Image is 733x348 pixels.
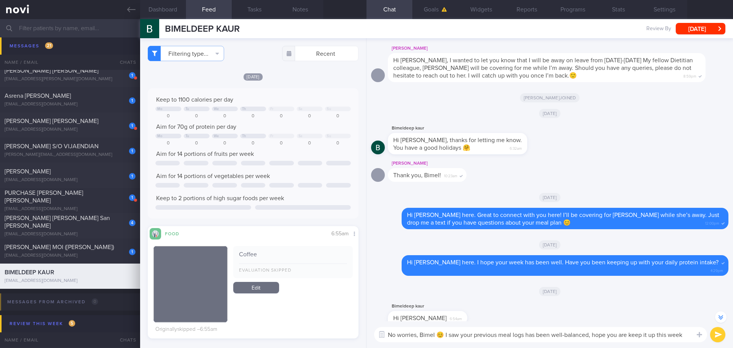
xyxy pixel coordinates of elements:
[5,168,51,175] span: [PERSON_NAME]
[270,107,274,111] div: Fr
[69,320,75,327] span: 5
[129,249,136,255] div: 1
[5,51,136,57] div: [EMAIL_ADDRESS][DOMAIN_NAME]
[520,93,580,102] span: [PERSON_NAME] joined
[155,326,217,333] div: Originally skipped – 6:55am
[184,113,210,119] div: 0
[129,148,136,154] div: 1
[393,137,522,143] span: Hi [PERSON_NAME], thanks for letting me know.
[92,298,98,305] span: 0
[129,173,136,180] div: 1
[407,259,718,265] span: Hi [PERSON_NAME] here. I hope your week has been well. Have you been keeping up with your daily p...
[129,123,136,129] div: 1
[407,212,719,226] span: Hi [PERSON_NAME] here. Great to connect with you here! I’ll be covering for [PERSON_NAME] while s...
[214,134,219,138] div: We
[242,134,246,138] div: Th
[270,134,274,138] div: Fr
[327,107,331,111] div: Su
[5,231,136,237] div: [EMAIL_ADDRESS][DOMAIN_NAME]
[325,113,351,119] div: 0
[161,230,192,236] div: Food
[239,251,347,264] div: Coffee
[299,134,303,138] div: Sa
[393,145,470,151] span: You have a good holidays 🤗
[5,215,110,229] span: [PERSON_NAME] [PERSON_NAME] San [PERSON_NAME]
[331,231,349,236] span: 6:55am
[156,151,254,157] span: Aim for 14 portions of fruits per week
[5,102,136,107] div: [EMAIL_ADDRESS][DOMAIN_NAME]
[710,266,723,274] span: 4:29pm
[184,141,210,146] div: 0
[5,152,136,158] div: [PERSON_NAME][EMAIL_ADDRESS][DOMAIN_NAME]
[242,107,246,111] div: Th
[5,253,136,259] div: [EMAIL_ADDRESS][DOMAIN_NAME]
[539,240,561,249] span: [DATE]
[5,143,98,149] span: [PERSON_NAME] S/O VIJAENDIAN
[5,244,114,250] span: [PERSON_NAME] MOI ([PERSON_NAME])
[239,268,347,274] div: Evaluation skipped
[5,269,54,275] span: BIMELDEEP KAUR
[5,206,136,212] div: [EMAIL_ADDRESS][DOMAIN_NAME]
[5,127,136,133] div: [EMAIL_ADDRESS][DOMAIN_NAME]
[5,190,83,204] span: PURCHASE [PERSON_NAME] [PERSON_NAME]
[393,57,693,79] span: Hi [PERSON_NAME], I wanted to let you know that I will be away on leave from [DATE]-[DATE] My fel...
[153,246,228,322] img: Coffee
[129,72,136,79] div: 1
[156,195,284,201] span: Keep to 2 portions of high sugar foods per week
[240,113,266,119] div: 0
[388,124,550,133] div: Bimeldeep kaur
[157,107,163,111] div: Mo
[110,332,140,348] div: Chats
[157,134,163,138] div: Mo
[156,97,233,103] span: Keep to 1100 calories per day
[129,47,136,53] div: 1
[510,144,522,151] span: 6:32am
[539,109,561,118] span: [DATE]
[212,141,238,146] div: 0
[676,23,725,34] button: [DATE]
[156,124,236,130] span: Aim for 70g of protein per day
[539,287,561,296] span: [DATE]
[5,297,100,307] div: Messages from Archived
[268,141,294,146] div: 0
[233,282,279,293] a: Edit
[388,302,490,311] div: Bimeldeep kaur
[393,315,447,321] span: Hi [PERSON_NAME]
[646,26,671,32] span: Review By
[148,46,224,61] button: Filtering type...
[5,118,98,124] span: [PERSON_NAME] [PERSON_NAME]
[5,278,136,284] div: [EMAIL_ADDRESS][DOMAIN_NAME]
[186,134,189,138] div: Tu
[129,194,136,201] div: 1
[5,76,136,82] div: [EMAIL_ADDRESS][PERSON_NAME][DOMAIN_NAME]
[5,68,98,74] span: [PERSON_NAME] [PERSON_NAME]
[186,107,189,111] div: Tu
[539,193,561,202] span: [DATE]
[705,219,719,226] span: 12:00pm
[8,319,77,329] div: Review this week
[5,42,51,49] span: [PERSON_NAME]
[244,73,263,81] span: [DATE]
[388,159,489,168] div: [PERSON_NAME]
[325,141,351,146] div: 0
[156,173,270,179] span: Aim for 14 portions of vegetables per week
[388,44,728,53] div: [PERSON_NAME]
[155,141,181,146] div: 0
[5,177,136,183] div: [EMAIL_ADDRESS][DOMAIN_NAME]
[240,141,266,146] div: 0
[212,113,238,119] div: 0
[393,172,441,178] span: Thank you, Bimel!
[297,141,323,146] div: 0
[214,107,219,111] div: We
[683,72,696,79] span: 8:59pm
[155,113,181,119] div: 0
[5,93,71,99] span: Asrena [PERSON_NAME]
[129,220,136,226] div: 4
[450,314,462,322] span: 6:54am
[165,24,240,34] span: BIMELDEEP KAUR
[129,97,136,104] div: 1
[268,113,294,119] div: 0
[327,134,331,138] div: Su
[297,113,323,119] div: 0
[444,172,457,179] span: 10:23am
